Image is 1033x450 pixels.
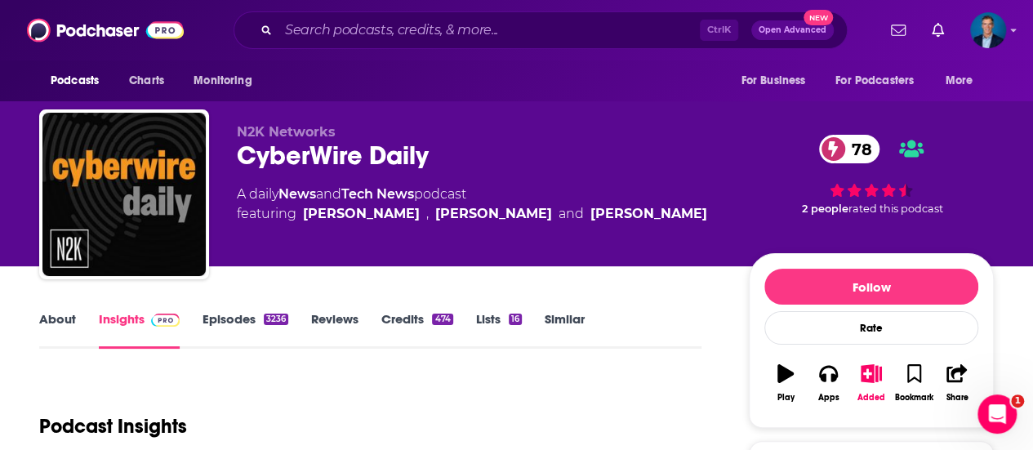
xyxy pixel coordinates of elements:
a: Lists16 [476,311,522,349]
div: Play [777,393,795,403]
h1: Podcast Insights [39,414,187,439]
img: Podchaser - Follow, Share and Rate Podcasts [27,15,184,46]
div: 474 [432,314,452,325]
span: 78 [835,135,880,163]
a: Credits474 [381,311,452,349]
div: Added [857,393,885,403]
button: open menu [182,65,273,96]
span: and [559,204,584,224]
a: Episodes3236 [203,311,288,349]
button: open menu [825,65,937,96]
span: 2 people [802,203,848,215]
div: 16 [509,314,522,325]
span: For Business [741,69,805,92]
div: Rate [764,311,978,345]
iframe: Intercom live chat [977,394,1017,434]
a: Show notifications dropdown [925,16,951,44]
button: Bookmark [893,354,935,412]
div: 3236 [264,314,288,325]
span: Charts [129,69,164,92]
div: A daily podcast [237,185,707,224]
div: [PERSON_NAME] [303,204,420,224]
button: Show profile menu [970,12,1006,48]
a: Tech News [341,186,414,202]
div: Search podcasts, credits, & more... [234,11,848,49]
a: Charts [118,65,174,96]
div: [PERSON_NAME] [590,204,707,224]
button: Apps [807,354,849,412]
span: For Podcasters [835,69,914,92]
img: CyberWire Daily [42,113,206,276]
a: About [39,311,76,349]
a: Reviews [311,311,358,349]
span: New [804,10,833,25]
a: News [278,186,316,202]
button: Follow [764,269,978,305]
span: Podcasts [51,69,99,92]
a: InsightsPodchaser Pro [99,311,180,349]
img: Podchaser Pro [151,314,180,327]
input: Search podcasts, credits, & more... [278,17,700,43]
span: Ctrl K [700,20,738,41]
span: rated this podcast [848,203,943,215]
span: featuring [237,204,707,224]
a: Show notifications dropdown [884,16,912,44]
button: Play [764,354,807,412]
a: Similar [545,311,585,349]
div: [PERSON_NAME] [435,204,552,224]
span: Open Advanced [759,26,826,34]
button: open menu [39,65,120,96]
div: 78 2 peoplerated this podcast [749,124,994,225]
div: Share [946,393,968,403]
span: , [426,204,429,224]
button: Open AdvancedNew [751,20,834,40]
div: Bookmark [895,393,933,403]
span: and [316,186,341,202]
a: 78 [819,135,880,163]
span: Logged in as marc16039 [970,12,1006,48]
div: Apps [818,393,839,403]
span: Monitoring [194,69,252,92]
button: Added [850,354,893,412]
button: open menu [934,65,994,96]
img: User Profile [970,12,1006,48]
button: open menu [729,65,826,96]
button: Share [936,354,978,412]
span: N2K Networks [237,124,336,140]
span: More [946,69,973,92]
span: 1 [1011,394,1024,408]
